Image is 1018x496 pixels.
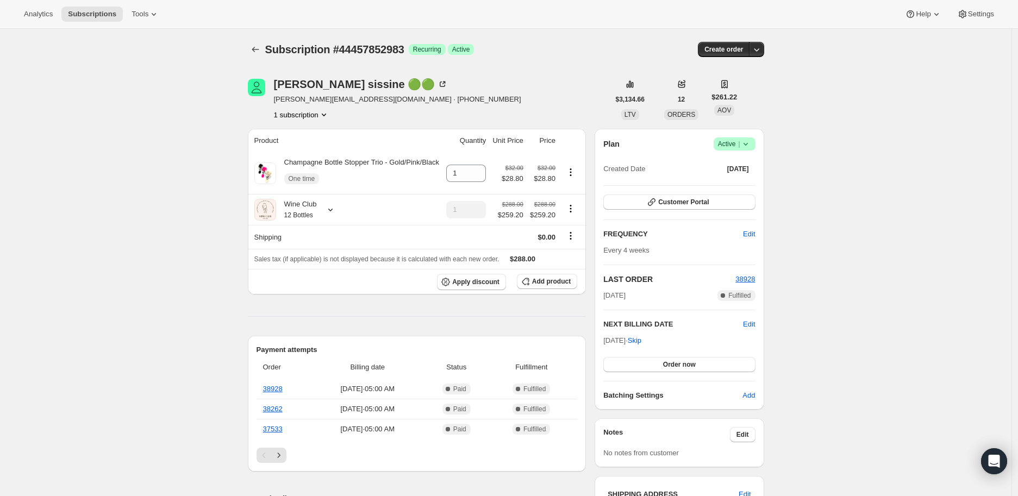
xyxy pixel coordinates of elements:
span: Fulfilled [728,291,751,300]
span: Analytics [24,10,53,18]
th: Product [248,129,444,153]
span: [DATE] · 05:00 AM [314,404,421,415]
span: Billing date [314,362,421,373]
span: Edit [743,229,755,240]
span: Help [916,10,930,18]
span: Order now [663,360,696,369]
span: ORDERS [667,111,695,118]
span: Sales tax (if applicable) is not displayed because it is calculated with each new order. [254,255,499,263]
span: [DATE] [603,290,626,301]
span: Fulfilled [523,385,546,393]
span: $28.80 [502,173,523,184]
span: Active [452,45,470,54]
h6: Batching Settings [603,390,742,401]
nav: Pagination [257,448,578,463]
h2: NEXT BILLING DATE [603,319,743,330]
span: | [738,140,740,148]
div: [PERSON_NAME] sissine 🟢🟢 [274,79,448,90]
span: [DATE] · 05:00 AM [314,384,421,394]
span: Every 4 weeks [603,246,649,254]
button: Edit [736,225,761,243]
div: Open Intercom Messenger [981,448,1007,474]
span: $3,134.66 [616,95,645,104]
div: Wine Club [276,199,317,221]
small: 12 Bottles [284,211,313,219]
span: $0.00 [538,233,555,241]
span: AOV [717,106,731,114]
span: Recurring [413,45,441,54]
button: Analytics [17,7,59,22]
small: $32.00 [505,165,523,171]
button: Settings [951,7,1001,22]
button: 12 [671,92,691,107]
span: Tools [132,10,148,18]
button: Product actions [274,109,329,120]
span: [DATE] · [603,336,641,344]
span: Fulfilled [523,425,546,434]
span: 12 [678,95,685,104]
span: Paid [453,425,466,434]
small: $32.00 [538,165,555,171]
span: Subscription #44457852983 [265,43,404,55]
button: Add [736,387,761,404]
span: [PERSON_NAME][EMAIL_ADDRESS][DOMAIN_NAME] · [PHONE_NUMBER] [274,94,521,105]
span: Subscriptions [68,10,116,18]
h3: Notes [603,427,730,442]
span: Edit [736,430,749,439]
span: $288.00 [510,255,535,263]
button: Tools [125,7,166,22]
span: LTV [624,111,636,118]
span: One time [289,174,315,183]
span: Apply discount [452,278,499,286]
span: Status [427,362,485,373]
span: Add product [532,277,571,286]
span: joe sissine 🟢🟢 [248,79,265,96]
span: [DATE] · 05:00 AM [314,424,421,435]
span: [DATE] [727,165,749,173]
small: $288.00 [502,201,523,208]
span: No notes from customer [603,449,679,457]
span: Customer Portal [658,198,709,206]
button: [DATE] [721,161,755,177]
button: Product actions [562,203,579,215]
h2: FREQUENCY [603,229,743,240]
small: $288.00 [534,201,555,208]
span: Paid [453,405,466,413]
span: 38928 [735,275,755,283]
button: Help [898,7,948,22]
span: Created Date [603,164,645,174]
button: Product actions [562,166,579,178]
button: $3,134.66 [609,92,651,107]
h2: Payment attempts [257,344,578,355]
a: 38262 [263,405,283,413]
span: Create order [704,45,743,54]
span: Paid [453,385,466,393]
img: product img [254,162,276,184]
button: Next [271,448,286,463]
span: Skip [628,335,641,346]
img: product img [254,199,276,221]
th: Shipping [248,225,444,249]
div: Champagne Bottle Stopper Trio - Gold/Pink/Black [276,157,439,190]
button: 38928 [735,274,755,285]
button: Apply discount [437,274,506,290]
a: 38928 [263,385,283,393]
span: Active [718,139,751,149]
h2: LAST ORDER [603,274,735,285]
button: Subscriptions [248,42,263,57]
button: Customer Portal [603,194,755,210]
h2: Plan [603,139,620,149]
button: Order now [603,357,755,372]
button: Subscriptions [61,7,123,22]
th: Price [527,129,559,153]
button: Skip [621,332,648,349]
span: Fulfillment [492,362,571,373]
button: Edit [743,319,755,330]
th: Unit Price [489,129,527,153]
span: $261.22 [711,92,737,103]
button: Edit [730,427,755,442]
span: $28.80 [530,173,555,184]
th: Order [257,355,311,379]
span: $259.20 [530,210,555,221]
